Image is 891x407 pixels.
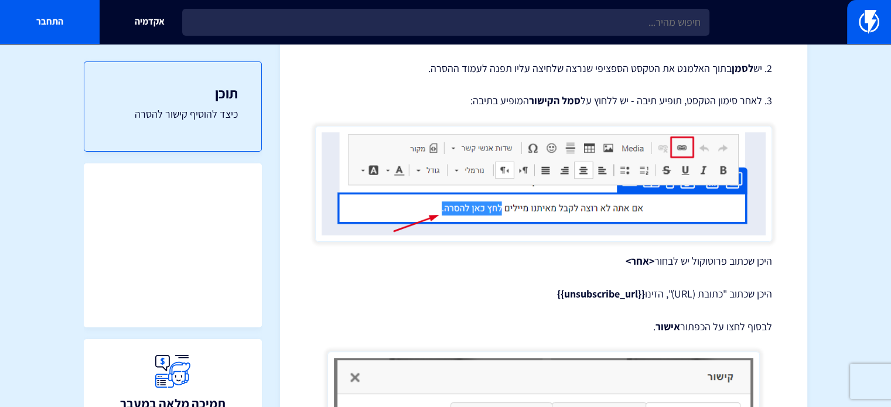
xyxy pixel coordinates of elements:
[108,107,238,122] a: כיצד להוסיף קישור להסרה
[315,93,772,108] p: 3. לאחר סימון הטקסט, תופיע תיבה - יש ללחוץ על המופיע בתיבה:
[656,320,680,333] strong: אישור
[315,286,772,302] p: היכן שכתוב "כתובת (URL)", הזינו
[529,94,581,107] strong: סמל הקישור
[315,254,772,269] p: היכן שכתוב פרוטוקול יש לבחור
[315,319,772,334] p: לבסוף לחצו על הכפתור .
[732,61,753,75] strong: לסמן
[108,85,238,101] h3: תוכן
[626,254,654,268] strong: <אחר>
[315,61,772,76] p: 2. יש בתוך האלמנט את הטקסט הספציפי שנרצה שלחיצה עליו תפנה לעמוד ההסרה.
[182,9,709,36] input: חיפוש מהיר...
[557,287,645,300] strong: {{unsubscribe_url}}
